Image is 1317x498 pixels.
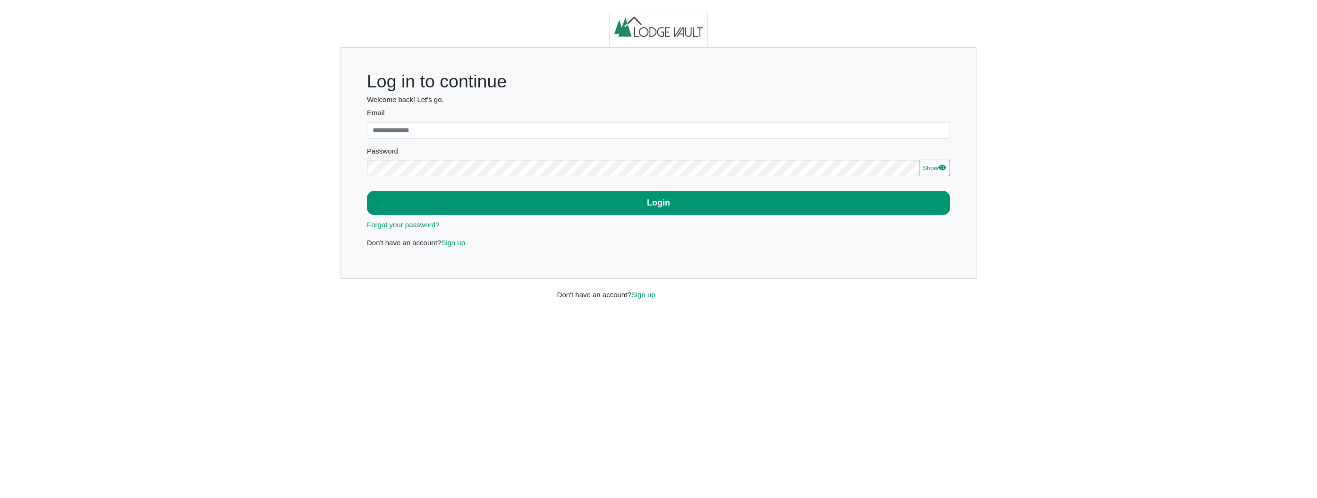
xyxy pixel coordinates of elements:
img: logo.2b93711c.jpg [609,11,708,48]
legend: Password [367,146,950,160]
button: Showeye fill [919,160,950,177]
h6: Welcome back! Let's go. [367,95,950,104]
a: Sign up [441,239,465,247]
h1: Log in to continue [367,71,950,92]
p: Don't have an account? [367,238,950,249]
div: Don't have an account? [550,279,767,300]
a: Sign up [631,291,655,299]
label: Email [367,108,950,119]
svg: eye fill [938,163,946,171]
button: Login [367,191,950,215]
b: Login [647,198,670,207]
a: Forgot your password? [367,221,439,229]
